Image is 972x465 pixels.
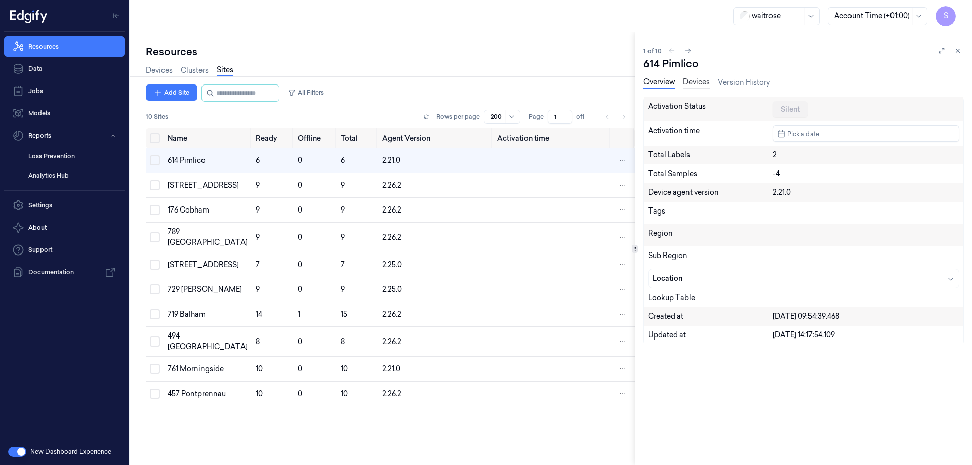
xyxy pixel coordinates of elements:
button: About [4,218,125,238]
span: 10 [341,364,348,373]
span: 2.26.2 [382,389,401,398]
div: 457 Pontprennau [168,389,248,399]
span: 1 of 10 [643,47,662,55]
span: 0 [298,156,302,165]
div: Activation Status [648,101,773,117]
div: Created at [648,311,773,322]
a: Devices [683,77,710,89]
p: Rows per page [436,112,480,121]
a: Sites [217,65,233,76]
span: 7 [256,260,260,269]
a: Clusters [181,65,209,76]
div: [STREET_ADDRESS] [168,180,248,191]
span: 2.25.0 [382,260,402,269]
button: Select row [150,364,160,374]
th: Offline [294,128,337,148]
span: 9 [256,233,260,242]
span: 0 [298,389,302,398]
a: Support [4,240,125,260]
span: 0 [298,260,302,269]
span: 8 [256,337,260,346]
a: Devices [146,65,173,76]
div: Activation time [648,125,773,142]
a: Models [4,103,125,123]
span: 10 [256,364,263,373]
span: 8 [341,337,345,346]
span: 1 [298,310,300,319]
span: 2.25.0 [382,285,402,294]
span: 2.21.0 [382,364,400,373]
div: Resources [146,45,635,59]
span: Page [529,112,544,121]
span: 7 [341,260,345,269]
a: Documentation [4,262,125,282]
span: 0 [298,233,302,242]
div: -4 [773,168,959,179]
button: Reports [4,125,125,146]
th: Total [337,128,378,148]
div: 719 Balham [168,309,248,320]
th: Activation time [493,128,611,148]
span: 9 [341,205,345,215]
div: Sub Region [648,250,773,265]
span: 9 [341,285,345,294]
a: Overview [643,77,675,89]
span: 0 [298,337,302,346]
span: 9 [256,181,260,190]
div: Lookup Table [648,292,959,303]
button: S [936,6,956,26]
button: Pick a date [773,125,959,142]
span: 9 [256,205,260,215]
div: Region [648,228,773,242]
button: Select row [150,180,160,190]
div: Location [653,273,774,284]
div: Tags [648,206,773,220]
span: 9 [256,285,260,294]
span: 10 [341,389,348,398]
div: [DATE] 14:17:54.109 [773,330,959,341]
span: 0 [298,364,302,373]
div: 176 Cobham [168,205,248,216]
div: Total Labels [648,150,773,160]
span: 2.26.2 [382,205,401,215]
span: 6 [341,156,345,165]
button: All Filters [283,84,328,101]
button: Select row [150,205,160,215]
span: 10 Sites [146,112,168,121]
span: 9 [341,181,345,190]
button: Select row [150,232,160,242]
button: Select row [150,309,160,319]
span: 2.26.2 [382,181,401,190]
span: 6 [256,156,260,165]
nav: pagination [600,110,631,124]
span: of 1 [576,112,592,121]
span: 10 [256,389,263,398]
span: 2.21.0 [382,156,400,165]
button: Add Site [146,84,197,101]
a: Loss Prevention [20,148,125,165]
span: 0 [298,205,302,215]
div: Silent [773,101,808,117]
span: Pick a date [785,129,819,139]
span: 2.26.2 [382,337,401,346]
button: Select row [150,336,160,347]
span: 0 [298,181,302,190]
div: 789 [GEOGRAPHIC_DATA] [168,227,248,248]
span: 9 [341,233,345,242]
button: Select all [150,133,160,143]
div: 494 [GEOGRAPHIC_DATA] [168,331,248,352]
th: Agent Version [378,128,493,148]
button: Toggle Navigation [108,8,125,24]
div: Total Samples [648,168,773,179]
div: 2.21.0 [773,187,959,198]
th: Ready [252,128,294,148]
div: 729 [PERSON_NAME] [168,284,248,295]
span: 14 [256,310,262,319]
button: Select row [150,284,160,294]
a: Jobs [4,81,125,101]
th: Name [164,128,252,148]
button: Select row [150,260,160,270]
div: 614 Pimlico [168,155,248,166]
a: Resources [4,36,125,57]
